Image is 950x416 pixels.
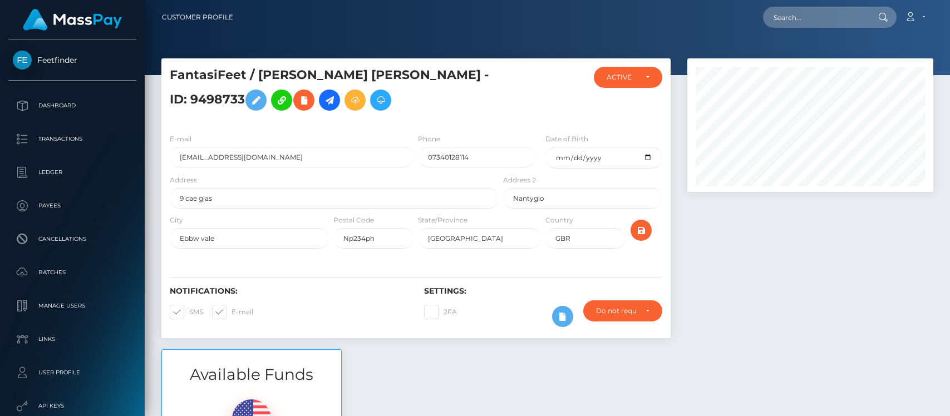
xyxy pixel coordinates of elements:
label: SMS [170,305,203,319]
h3: Available Funds [162,364,341,385]
a: Batches [8,259,136,286]
p: API Keys [13,398,132,414]
label: Address [170,175,197,185]
img: MassPay Logo [23,9,122,31]
img: Feetfinder [13,51,32,70]
a: Ledger [8,159,136,186]
div: Do not require [596,306,636,315]
label: City [170,215,183,225]
label: 2FA [424,305,457,319]
a: Links [8,325,136,353]
p: Links [13,331,132,348]
a: Payees [8,192,136,220]
p: Manage Users [13,298,132,314]
p: Cancellations [13,231,132,247]
a: User Profile [8,359,136,387]
p: User Profile [13,364,132,381]
a: Manage Users [8,292,136,320]
a: Cancellations [8,225,136,253]
span: Feetfinder [8,55,136,65]
button: ACTIVE [594,67,662,88]
label: Postal Code [333,215,374,225]
p: Dashboard [13,97,132,114]
p: Transactions [13,131,132,147]
label: E-mail [212,305,253,319]
p: Batches [13,264,132,281]
label: Phone [418,134,440,144]
p: Ledger [13,164,132,181]
h6: Notifications: [170,286,407,296]
h5: FantasiFeet / [PERSON_NAME] [PERSON_NAME] - ID: 9498733 [170,67,493,116]
label: State/Province [418,215,467,225]
label: Address 2 [503,175,536,185]
label: E-mail [170,134,191,144]
p: Payees [13,197,132,214]
a: Dashboard [8,92,136,120]
h6: Settings: [424,286,662,296]
a: Customer Profile [162,6,233,29]
div: ACTIVE [607,73,636,82]
label: Date of Birth [545,134,588,144]
a: Initiate Payout [319,90,340,111]
input: Search... [763,7,868,28]
label: Country [545,215,573,225]
a: Transactions [8,125,136,153]
button: Do not require [583,300,662,321]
